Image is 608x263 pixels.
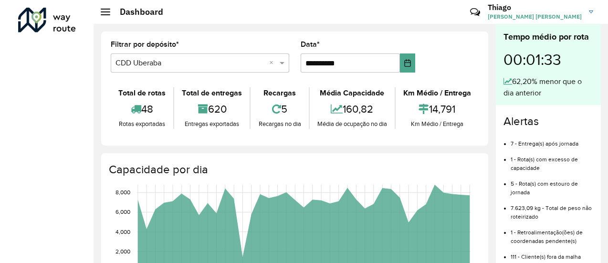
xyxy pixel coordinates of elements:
[312,119,392,129] div: Média de ocupação no dia
[398,119,476,129] div: Km Médio / Entrega
[400,53,415,73] button: Choose Date
[398,87,476,99] div: Km Médio / Entrega
[503,31,593,43] div: Tempo médio por rota
[398,99,476,119] div: 14,791
[312,99,392,119] div: 160,82
[269,57,277,69] span: Clear all
[488,12,582,21] span: [PERSON_NAME] [PERSON_NAME]
[253,87,306,99] div: Recargas
[115,209,130,215] text: 6,000
[253,99,306,119] div: 5
[113,99,171,119] div: 48
[115,189,130,196] text: 8,000
[115,248,130,254] text: 2,000
[511,197,593,221] li: 7.623,09 kg - Total de peso não roteirizado
[115,229,130,235] text: 4,000
[511,148,593,172] li: 1 - Rota(s) com excesso de capacidade
[113,87,171,99] div: Total de rotas
[511,221,593,245] li: 1 - Retroalimentação(ões) de coordenadas pendente(s)
[253,119,306,129] div: Recargas no dia
[109,163,479,177] h4: Capacidade por dia
[503,76,593,99] div: 62,20% menor que o dia anterior
[177,119,247,129] div: Entregas exportadas
[312,87,392,99] div: Média Capacidade
[111,39,179,50] label: Filtrar por depósito
[488,3,582,12] h3: Thiago
[177,99,247,119] div: 620
[301,39,320,50] label: Data
[503,43,593,76] div: 00:01:33
[113,119,171,129] div: Rotas exportadas
[511,172,593,197] li: 5 - Rota(s) com estouro de jornada
[511,132,593,148] li: 7 - Entrega(s) após jornada
[503,115,593,128] h4: Alertas
[177,87,247,99] div: Total de entregas
[465,2,485,22] a: Contato Rápido
[110,7,163,17] h2: Dashboard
